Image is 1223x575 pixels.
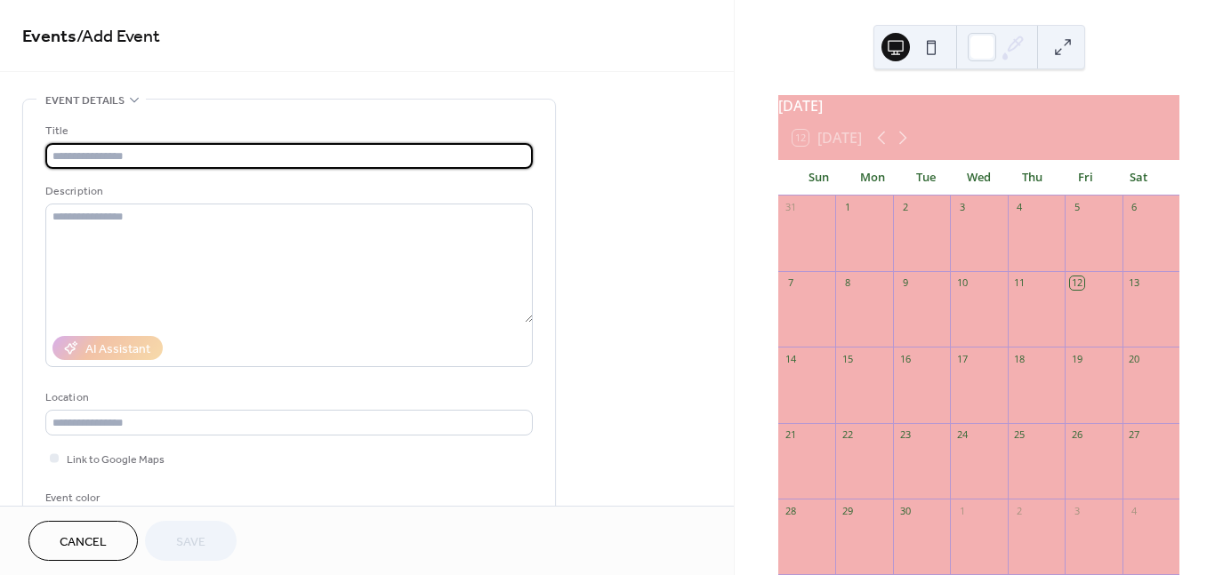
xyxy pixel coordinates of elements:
div: Event color [45,489,179,507]
div: 27 [1128,428,1141,442]
div: 2 [898,201,912,214]
div: Fri [1058,160,1112,196]
div: 8 [841,276,854,290]
div: 24 [955,428,969,442]
a: Events [22,20,76,54]
div: 28 [784,504,797,517]
div: Wed [953,160,1006,196]
div: Thu [1005,160,1058,196]
div: 13 [1128,276,1141,290]
div: 21 [784,428,797,442]
div: 15 [841,352,854,365]
div: 26 [1070,428,1083,442]
div: 9 [898,276,912,290]
div: 22 [841,428,854,442]
div: 2 [1013,504,1026,517]
div: 30 [898,504,912,517]
div: 16 [898,352,912,365]
div: 1 [955,504,969,517]
div: 20 [1128,352,1141,365]
div: 18 [1013,352,1026,365]
div: Mon [846,160,899,196]
div: 10 [955,276,969,290]
div: Sun [793,160,846,196]
div: 3 [955,201,969,214]
div: 25 [1013,428,1026,442]
span: Event details [45,92,125,110]
span: Link to Google Maps [67,451,165,469]
button: Cancel [28,521,138,561]
div: 31 [784,201,797,214]
div: Sat [1112,160,1165,196]
div: 19 [1070,352,1083,365]
div: 23 [898,428,912,442]
div: 4 [1013,201,1026,214]
div: 29 [841,504,854,517]
div: 5 [1070,201,1083,214]
div: 17 [955,352,969,365]
div: 12 [1070,276,1083,290]
div: 1 [841,201,854,214]
div: 3 [1070,504,1083,517]
div: Title [45,122,529,140]
span: Cancel [60,533,107,552]
div: 11 [1013,276,1026,290]
div: 4 [1128,504,1141,517]
div: Tue [899,160,953,196]
div: 6 [1128,201,1141,214]
div: [DATE] [778,95,1179,116]
div: Location [45,388,529,407]
div: 14 [784,352,797,365]
div: 7 [784,276,797,290]
span: / Add Event [76,20,160,54]
div: Description [45,182,529,201]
